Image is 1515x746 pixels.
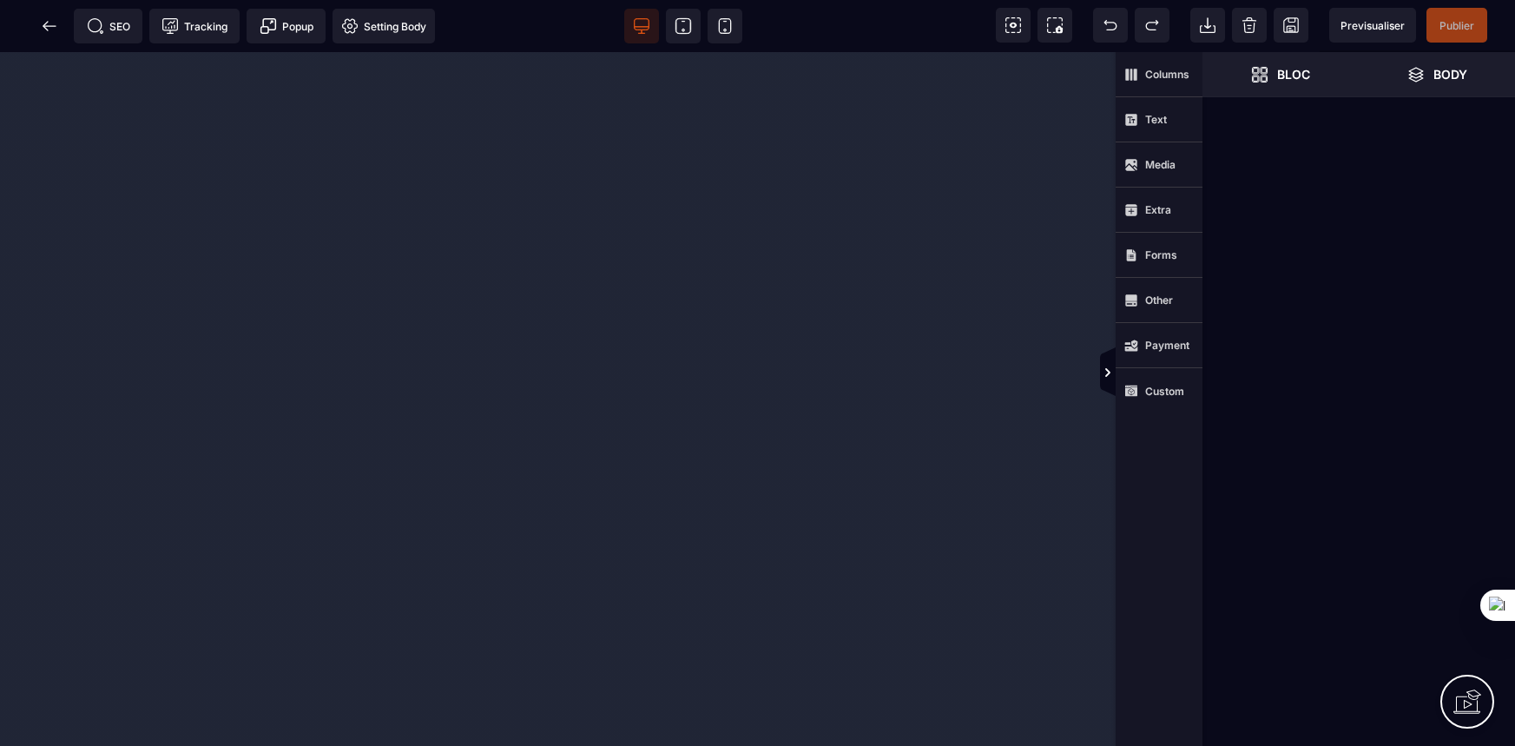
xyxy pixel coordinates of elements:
[1145,248,1177,261] strong: Forms
[1359,52,1515,97] span: Open Layer Manager
[1037,8,1072,43] span: Screenshot
[1145,339,1189,352] strong: Payment
[1145,113,1167,126] strong: Text
[1145,158,1176,171] strong: Media
[87,17,130,35] span: SEO
[1340,19,1405,32] span: Previsualiser
[1202,52,1359,97] span: Open Blocks
[341,17,426,35] span: Setting Body
[1145,294,1173,307] strong: Other
[1145,385,1184,398] strong: Custom
[260,17,313,35] span: Popup
[996,8,1031,43] span: View components
[1329,8,1416,43] span: Preview
[1433,68,1467,81] strong: Body
[1145,68,1189,81] strong: Columns
[1145,203,1171,216] strong: Extra
[161,17,227,35] span: Tracking
[1439,19,1474,32] span: Publier
[1277,68,1310,81] strong: Bloc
